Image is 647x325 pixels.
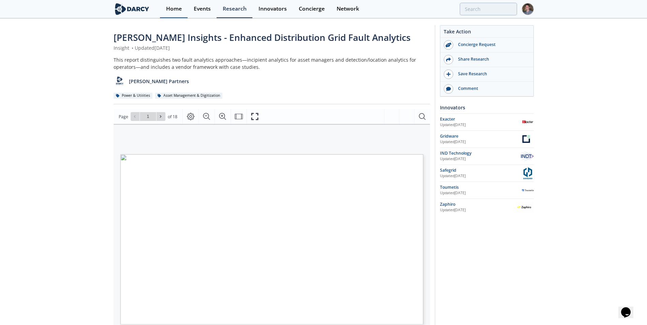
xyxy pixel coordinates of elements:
[516,201,534,213] img: Zaphiro
[440,133,534,145] a: Gridware Updated[DATE] Gridware
[453,86,530,92] div: Comment
[259,6,287,12] div: Innovators
[440,28,533,38] div: Take Action
[440,207,516,213] div: Updated [DATE]
[440,167,522,173] div: Safegrid
[131,45,135,51] span: •
[440,201,516,207] div: Zaphiro
[440,150,519,156] div: IND Technology
[440,122,522,128] div: Updated [DATE]
[440,167,534,179] a: Safegrid Updated[DATE] Safegrid
[114,31,411,44] span: [PERSON_NAME] Insights - Enhanced Distribution Grid Fault Analytics
[114,56,430,71] div: This report distinguishes two fault analytics approaches—incipient analytics for asset managers a...
[453,42,530,48] div: Concierge Request
[223,6,247,12] div: Research
[440,116,522,122] div: Exacter
[440,133,519,139] div: Gridware
[522,184,534,196] img: Toumetis
[129,78,189,85] p: [PERSON_NAME] Partners
[519,150,534,162] img: IND Technology
[440,190,522,196] div: Updated [DATE]
[114,44,430,51] div: Insight Updated [DATE]
[114,93,153,99] div: Power & Utilities
[155,93,223,99] div: Asset Management & Digitization
[194,6,211,12] div: Events
[522,167,534,179] img: Safegrid
[440,102,534,113] div: Innovators
[440,150,534,162] a: IND Technology Updated[DATE] IND Technology
[440,184,534,196] a: Toumetis Updated[DATE] Toumetis
[440,173,522,179] div: Updated [DATE]
[618,298,640,318] iframe: chat widget
[337,6,359,12] div: Network
[522,3,534,15] img: Profile
[453,71,530,77] div: Save Research
[299,6,325,12] div: Concierge
[519,133,534,145] img: Gridware
[440,139,519,145] div: Updated [DATE]
[114,3,151,15] img: logo-wide.svg
[166,6,182,12] div: Home
[440,184,522,190] div: Toumetis
[460,3,517,15] input: Advanced Search
[440,201,534,213] a: Zaphiro Updated[DATE] Zaphiro
[522,116,534,128] img: Exacter
[440,116,534,128] a: Exacter Updated[DATE] Exacter
[440,156,519,162] div: Updated [DATE]
[453,56,530,62] div: Share Research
